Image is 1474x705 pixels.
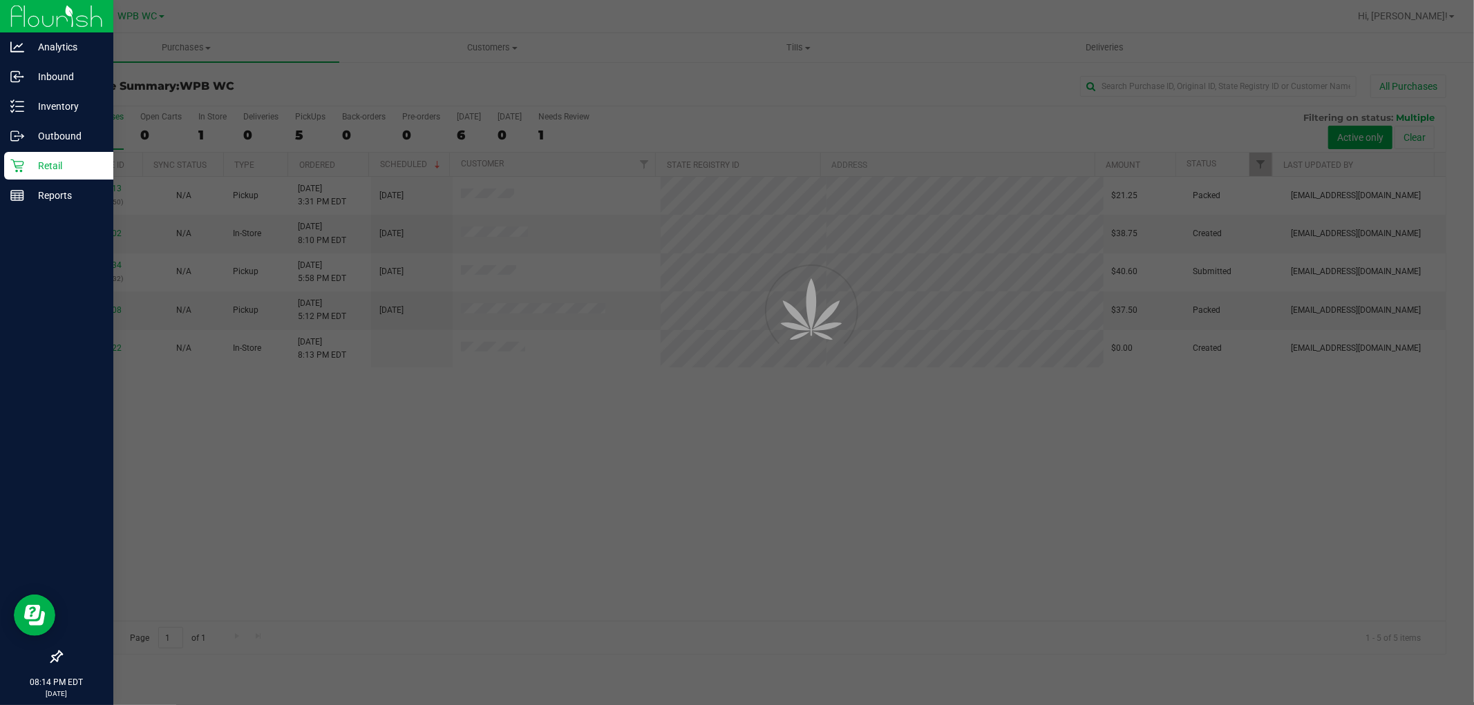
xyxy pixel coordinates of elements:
[10,189,24,202] inline-svg: Reports
[14,595,55,636] iframe: Resource center
[6,676,107,688] p: 08:14 PM EDT
[10,70,24,84] inline-svg: Inbound
[24,128,107,144] p: Outbound
[6,688,107,699] p: [DATE]
[10,159,24,173] inline-svg: Retail
[10,40,24,54] inline-svg: Analytics
[24,98,107,115] p: Inventory
[24,68,107,85] p: Inbound
[10,99,24,113] inline-svg: Inventory
[24,157,107,174] p: Retail
[10,129,24,143] inline-svg: Outbound
[24,187,107,204] p: Reports
[24,39,107,55] p: Analytics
